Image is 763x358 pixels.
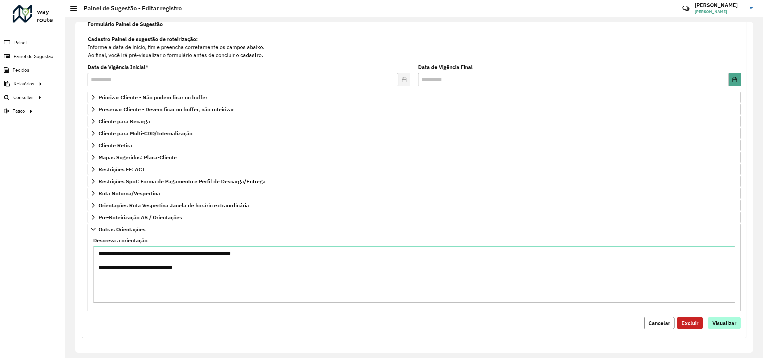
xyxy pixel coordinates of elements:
[99,119,150,124] span: Cliente para Recarga
[14,39,27,46] span: Painel
[648,320,670,326] span: Cancelar
[99,95,207,100] span: Priorizar Cliente - Não podem ficar no buffer
[93,236,147,244] label: Descreva a orientação
[99,107,234,112] span: Preservar Cliente - Devem ficar no buffer, não roteirizar
[708,317,741,329] button: Visualizar
[99,143,132,148] span: Cliente Retira
[88,104,741,115] a: Preservar Cliente - Devem ficar no buffer, não roteirizar
[14,53,53,60] span: Painel de Sugestão
[99,191,160,196] span: Rota Noturna/Vespertina
[88,152,741,163] a: Mapas Sugeridos: Placa-Cliente
[13,108,25,115] span: Tático
[88,188,741,199] a: Rota Noturna/Vespertina
[677,317,703,329] button: Excluir
[99,179,266,184] span: Restrições Spot: Forma de Pagamento e Perfil de Descarga/Entrega
[88,200,741,211] a: Orientações Rota Vespertina Janela de horário extraordinária
[88,36,198,42] strong: Cadastro Painel de sugestão de roteirização:
[681,320,698,326] span: Excluir
[99,155,177,160] span: Mapas Sugeridos: Placa-Cliente
[88,116,741,127] a: Cliente para Recarga
[88,128,741,139] a: Cliente para Multi-CDD/Internalização
[77,5,182,12] h2: Painel de Sugestão - Editar registro
[88,235,741,311] div: Outras Orientações
[99,131,192,136] span: Cliente para Multi-CDD/Internalização
[88,140,741,151] a: Cliente Retira
[729,73,741,86] button: Choose Date
[13,67,29,74] span: Pedidos
[88,176,741,187] a: Restrições Spot: Forma de Pagamento e Perfil de Descarga/Entrega
[99,167,145,172] span: Restrições FF: ACT
[679,1,693,16] a: Contato Rápido
[88,92,741,103] a: Priorizar Cliente - Não podem ficar no buffer
[88,21,163,27] span: Formulário Painel de Sugestão
[13,94,34,101] span: Consultas
[88,63,148,71] label: Data de Vigência Inicial
[695,2,745,8] h3: [PERSON_NAME]
[644,317,674,329] button: Cancelar
[99,203,249,208] span: Orientações Rota Vespertina Janela de horário extraordinária
[695,9,745,15] span: [PERSON_NAME]
[88,212,741,223] a: Pre-Roteirização AS / Orientações
[712,320,736,326] span: Visualizar
[88,224,741,235] a: Outras Orientações
[99,215,182,220] span: Pre-Roteirização AS / Orientações
[88,164,741,175] a: Restrições FF: ACT
[14,80,34,87] span: Relatórios
[418,63,473,71] label: Data de Vigência Final
[88,35,741,59] div: Informe a data de inicio, fim e preencha corretamente os campos abaixo. Ao final, você irá pré-vi...
[99,227,145,232] span: Outras Orientações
